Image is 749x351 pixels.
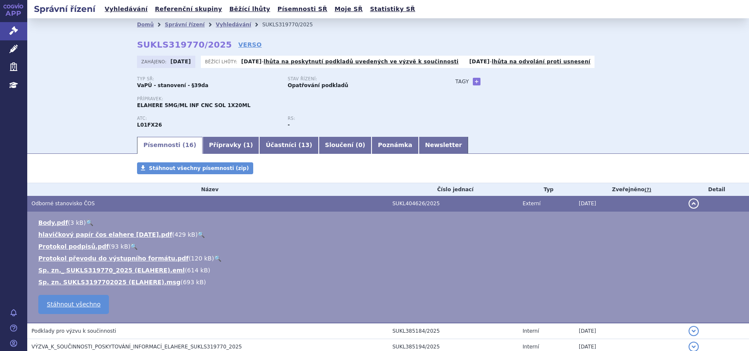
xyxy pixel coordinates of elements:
th: Detail [684,183,749,196]
h2: Správní řízení [27,3,102,15]
strong: Opatřování podkladů [288,82,348,88]
td: SUKL404626/2025 [388,196,518,212]
a: Stáhnout všechny písemnosti (zip) [137,162,253,174]
p: ATC: [137,116,279,121]
strong: [DATE] [241,59,262,65]
li: SUKLS319770/2025 [262,18,324,31]
a: Domů [137,22,154,28]
td: SUKL385184/2025 [388,323,518,339]
a: Písemnosti (16) [137,137,203,154]
span: 693 kB [183,279,204,286]
a: Přípravky (1) [203,137,259,154]
li: ( ) [38,254,740,263]
span: 1 [246,142,250,148]
h3: Tagy [455,76,469,87]
a: Sloučení (0) [319,137,372,154]
a: + [473,78,480,85]
td: [DATE] [575,323,684,339]
a: lhůta na poskytnutí podkladů uvedených ve výzvě k součinnosti [264,59,459,65]
a: Sp. zn. SUKLS3197702025 (ELAHERE).msg [38,279,180,286]
a: Vyhledávání [102,3,150,15]
li: ( ) [38,218,740,227]
strong: - [288,122,290,128]
span: 16 [185,142,193,148]
strong: SUKLS319770/2025 [137,40,232,50]
span: Zahájeno: [141,58,168,65]
span: 0 [358,142,363,148]
li: ( ) [38,278,740,286]
a: 🔍 [86,219,93,226]
strong: [DATE] [469,59,490,65]
td: [DATE] [575,196,684,212]
a: Sp. zn._ SUKLS319770_2025 (ELAHERE).eml [38,267,185,274]
a: Protokol podpisů.pdf [38,243,109,250]
p: - [241,58,459,65]
a: Běžící lhůty [227,3,273,15]
span: 429 kB [174,231,195,238]
a: 🔍 [214,255,221,262]
p: Přípravek: [137,96,438,102]
a: hlavičkový papír čos elahere [DATE].pdf [38,231,172,238]
a: Správní řízení [165,22,205,28]
button: detail [689,326,699,336]
a: Stáhnout všechno [38,295,109,314]
th: Název [27,183,388,196]
span: 13 [301,142,309,148]
a: Poznámka [372,137,419,154]
a: 🔍 [130,243,137,250]
a: Referenční skupiny [152,3,225,15]
a: Moje SŘ [332,3,365,15]
strong: MIRVETUXIMAB SORAVTANSIN [137,122,162,128]
a: Body.pdf [38,219,68,226]
li: ( ) [38,230,740,239]
a: Statistiky SŘ [367,3,417,15]
a: Newsletter [419,137,469,154]
span: ELAHERE 5MG/ML INF CNC SOL 1X20ML [137,102,251,108]
span: 120 kB [191,255,212,262]
p: - [469,58,591,65]
strong: [DATE] [171,59,191,65]
span: 3 kB [70,219,83,226]
a: 🔍 [197,231,205,238]
a: Písemnosti SŘ [275,3,330,15]
span: Podklady pro výzvu k součinnosti [31,328,116,334]
a: Účastníci (13) [259,137,318,154]
th: Číslo jednací [388,183,518,196]
span: Stáhnout všechny písemnosti (zip) [149,165,249,171]
span: Interní [523,344,539,350]
strong: VaPÚ - stanovení - §39da [137,82,209,88]
span: Externí [523,201,540,207]
span: Interní [523,328,539,334]
span: Odborné stanovisko ČOS [31,201,95,207]
span: 614 kB [187,267,208,274]
a: lhůta na odvolání proti usnesení [492,59,590,65]
p: Stav řízení: [288,76,430,82]
th: Typ [518,183,575,196]
p: RS: [288,116,430,121]
li: ( ) [38,242,740,251]
a: Protokol převodu do výstupního formátu.pdf [38,255,189,262]
span: Běžící lhůty: [205,58,239,65]
span: 93 kB [111,243,128,250]
button: detail [689,198,699,209]
li: ( ) [38,266,740,275]
abbr: (?) [644,187,651,193]
p: Typ SŘ: [137,76,279,82]
a: VERSO [238,40,262,49]
span: VÝZVA_K_SOUČINNOSTI_POSKYTOVÁNÍ_INFORMACÍ_ELAHERE_SUKLS319770_2025 [31,344,242,350]
th: Zveřejněno [575,183,684,196]
a: Vyhledávání [216,22,251,28]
